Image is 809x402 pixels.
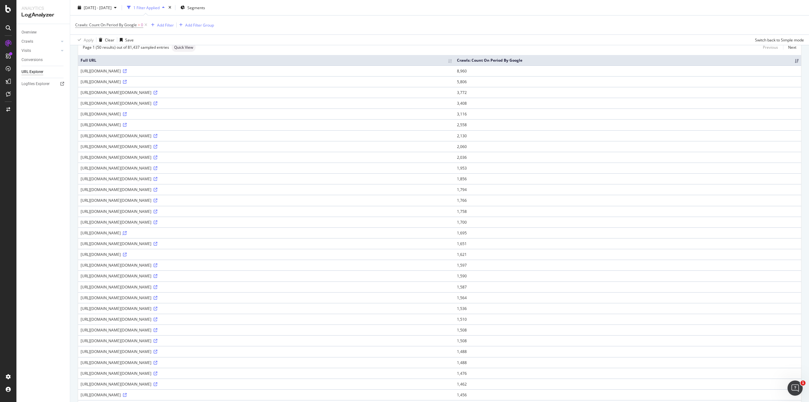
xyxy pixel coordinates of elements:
a: Logfiles Explorer [21,81,65,87]
span: 0 [141,21,143,29]
div: [URL][DOMAIN_NAME][DOMAIN_NAME] [81,241,452,246]
td: 2,060 [454,141,801,152]
div: [URL][DOMAIN_NAME][DOMAIN_NAME] [81,209,452,214]
a: Next [783,43,796,52]
td: 1,508 [454,335,801,346]
a: Crawls [21,38,59,45]
div: URL Explorer [21,69,43,75]
div: [URL][DOMAIN_NAME] [81,68,452,74]
div: [URL][DOMAIN_NAME][DOMAIN_NAME] [81,306,452,311]
td: 2,558 [454,119,801,130]
div: [URL][DOMAIN_NAME][DOMAIN_NAME] [81,133,452,139]
div: [URL][DOMAIN_NAME][DOMAIN_NAME] [81,338,452,343]
div: Crawls [21,38,33,45]
div: [URL][DOMAIN_NAME][DOMAIN_NAME] [81,263,452,268]
div: Overview [21,29,37,36]
div: [URL][DOMAIN_NAME][DOMAIN_NAME] [81,349,452,354]
div: Clear [105,37,114,42]
div: neutral label [172,43,196,52]
div: [URL][DOMAIN_NAME][DOMAIN_NAME] [81,381,452,387]
div: [URL][DOMAIN_NAME][DOMAIN_NAME] [81,317,452,322]
div: Switch back to Simple mode [755,37,804,42]
div: [URL][DOMAIN_NAME][DOMAIN_NAME] [81,165,452,171]
td: 1,462 [454,379,801,389]
div: [URL][DOMAIN_NAME][DOMAIN_NAME] [81,176,452,182]
div: [URL][DOMAIN_NAME] [81,122,452,127]
div: Add Filter Group [185,22,214,28]
div: [URL][DOMAIN_NAME][DOMAIN_NAME] [81,144,452,149]
button: [DATE] - [DATE] [75,3,119,13]
button: Add Filter Group [177,21,214,29]
td: 1,621 [454,249,801,260]
td: 1,766 [454,195,801,206]
div: [URL][DOMAIN_NAME][DOMAIN_NAME] [81,155,452,160]
div: [URL][DOMAIN_NAME][DOMAIN_NAME] [81,371,452,376]
div: [URL][DOMAIN_NAME][DOMAIN_NAME] [81,273,452,279]
td: 1,456 [454,389,801,400]
td: 1,488 [454,346,801,357]
a: Overview [21,29,65,36]
td: 1,590 [454,270,801,281]
td: 5,806 [454,76,801,87]
div: Visits [21,47,31,54]
div: [URL][DOMAIN_NAME][DOMAIN_NAME] [81,360,452,365]
span: Crawls: Count On Period By Google [75,22,137,28]
td: 1,587 [454,281,801,292]
div: Logfiles Explorer [21,81,50,87]
td: 1,564 [454,292,801,303]
td: 3,116 [454,108,801,119]
td: 3,772 [454,87,801,98]
td: 1,510 [454,314,801,325]
div: Page 1 (50 results) out of 81,437 sampled entries [83,45,169,50]
td: 1,597 [454,260,801,270]
button: Save [117,35,134,45]
span: [DATE] - [DATE] [84,5,112,10]
span: Segments [187,5,205,10]
div: [URL][DOMAIN_NAME][DOMAIN_NAME] [81,90,452,95]
td: 1,856 [454,173,801,184]
div: Add Filter [157,22,174,28]
td: 1,695 [454,227,801,238]
button: Clear [96,35,114,45]
a: URL Explorer [21,69,65,75]
div: Conversions [21,57,43,63]
button: 1 Filter Applied [125,3,167,13]
span: > [138,22,140,28]
div: [URL][DOMAIN_NAME][DOMAIN_NAME] [81,327,452,333]
div: [URL][DOMAIN_NAME] [81,392,452,398]
div: Analytics [21,5,65,11]
a: Conversions [21,57,65,63]
a: Visits [21,47,59,54]
td: 1,651 [454,238,801,249]
td: 1,536 [454,303,801,314]
div: 1 Filter Applied [133,5,160,10]
div: [URL][DOMAIN_NAME][DOMAIN_NAME] [81,284,452,290]
div: [URL][DOMAIN_NAME][DOMAIN_NAME] [81,101,452,106]
div: Apply [84,37,94,42]
td: 1,794 [454,184,801,195]
div: [URL][DOMAIN_NAME][DOMAIN_NAME] [81,198,452,203]
div: [URL][DOMAIN_NAME][DOMAIN_NAME] [81,295,452,300]
div: [URL][DOMAIN_NAME][DOMAIN_NAME] [81,187,452,192]
td: 1,700 [454,217,801,227]
td: 2,130 [454,130,801,141]
td: 1,508 [454,325,801,335]
td: 1,476 [454,368,801,379]
div: times [167,4,173,11]
td: 2,036 [454,152,801,163]
button: Add Filter [149,21,174,29]
div: [URL][DOMAIN_NAME][DOMAIN_NAME] [81,220,452,225]
button: Segments [178,3,208,13]
div: [URL][DOMAIN_NAME] [81,230,452,236]
div: LogAnalyzer [21,11,65,19]
td: 1,758 [454,206,801,217]
td: 1,953 [454,163,801,173]
div: [URL][DOMAIN_NAME] [81,79,452,84]
button: Switch back to Simple mode [752,35,804,45]
td: 3,408 [454,98,801,108]
th: Crawls: Count On Period By Google: activate to sort column ascending [454,55,801,65]
span: Quick View [174,46,193,49]
div: Save [125,37,134,42]
span: 1 [800,380,806,386]
button: Apply [75,35,94,45]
